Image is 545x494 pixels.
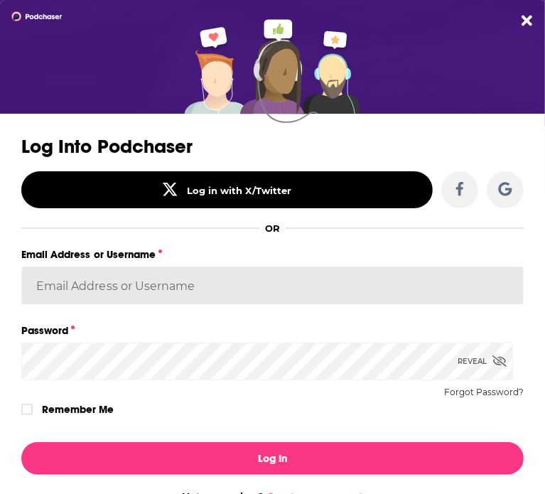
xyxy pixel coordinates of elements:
[21,442,524,475] button: Log In
[522,13,532,28] button: Close Button
[21,136,524,157] h3: Log Into Podchaser
[265,222,280,234] div: OR
[21,321,524,340] label: Password
[11,11,37,21] a: Podchaser - Follow, Share and Rate Podcasts
[11,11,63,21] img: Podchaser - Follow, Share and Rate Podcasts
[42,400,114,419] label: Remember Me
[21,171,433,208] button: Log in with X/Twitter
[458,343,507,380] div: Reveal
[21,267,524,305] input: Email Address or Username
[21,245,524,264] label: Email Address or Username
[444,387,524,397] button: Forgot Password?
[187,185,291,196] div: Log in with X/Twitter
